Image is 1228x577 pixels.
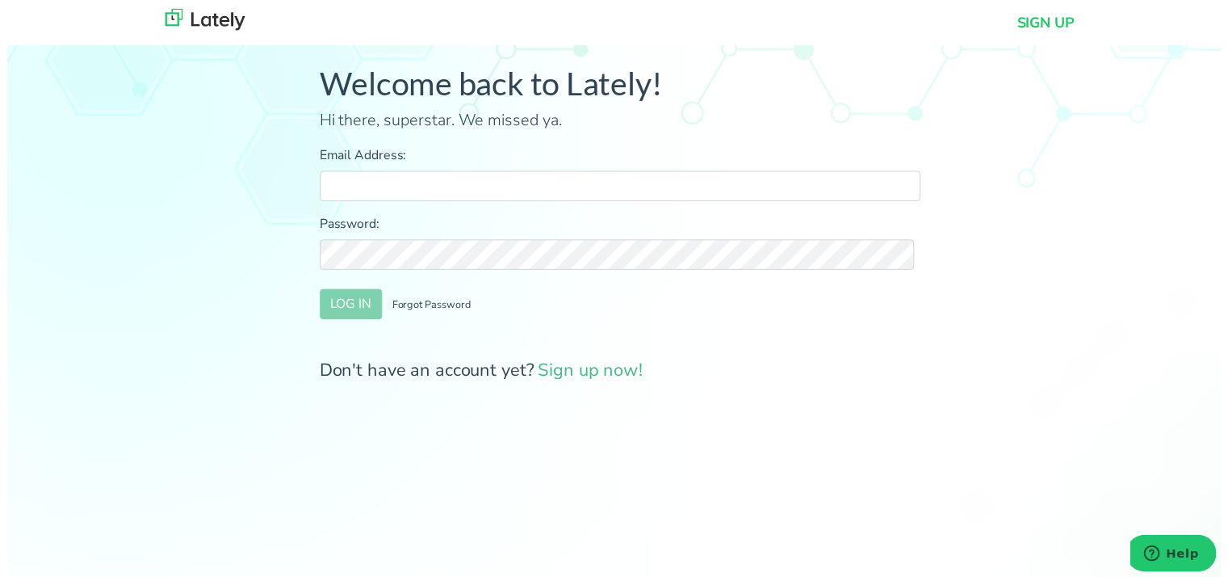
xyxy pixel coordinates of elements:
small: Forgot Password [390,301,469,316]
button: LOG IN [316,293,379,323]
label: Password: [316,217,924,236]
button: Forgot Password [379,293,480,323]
a: SIGN UP [1022,12,1080,34]
p: Hi there, superstar. We missed ya. [316,110,924,134]
span: Don't have an account yet? [316,363,643,387]
label: Email Address: [316,147,924,166]
a: Sign up now! [538,363,643,387]
h1: Welcome back to Lately! [316,65,924,103]
img: lately_logo_nav.700ca2e7.jpg [160,9,241,31]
